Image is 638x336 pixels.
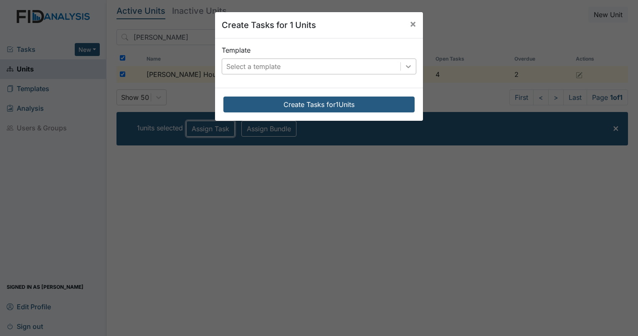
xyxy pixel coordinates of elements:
[222,19,316,31] h5: Create Tasks for 1 Units
[222,45,251,55] label: Template
[410,18,416,30] span: ×
[226,61,281,71] div: Select a template
[403,12,423,36] button: Close
[223,97,415,112] button: Create Tasks for1Units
